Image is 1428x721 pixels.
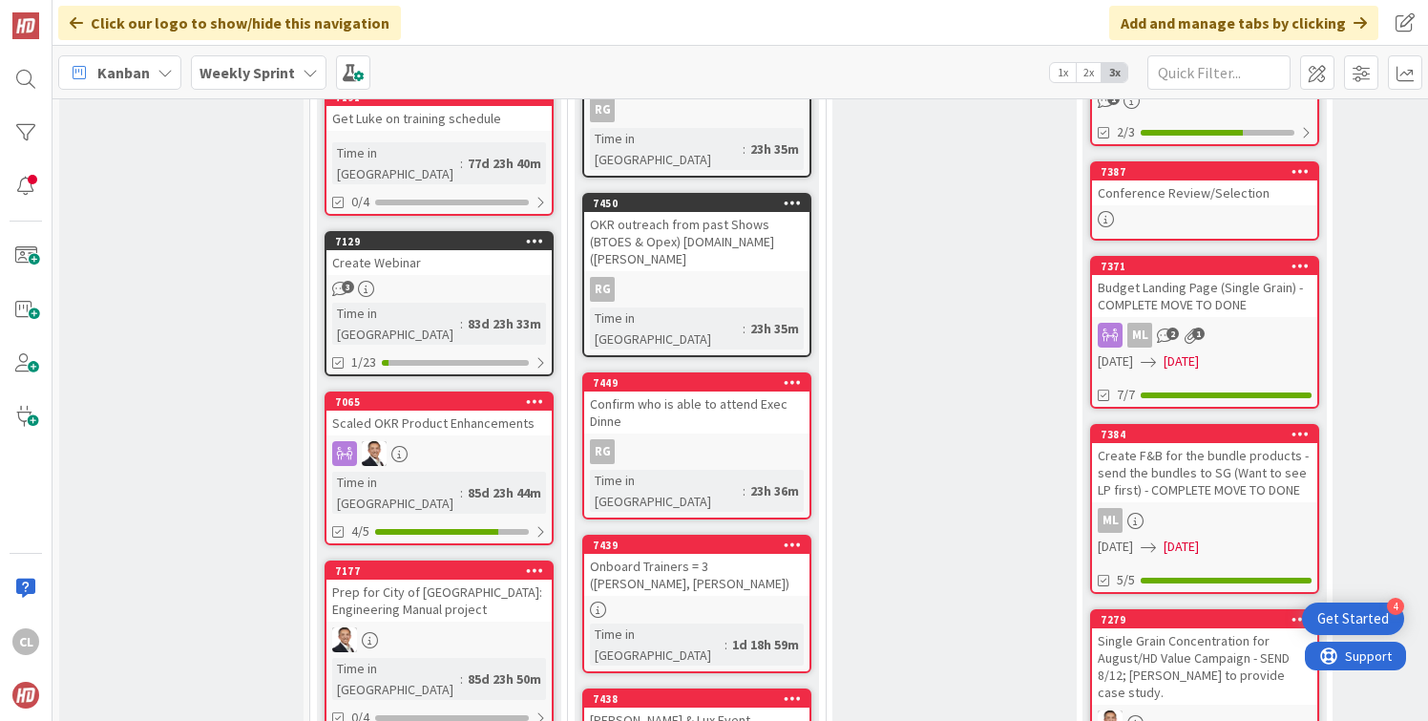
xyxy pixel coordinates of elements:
[584,212,809,271] div: OKR outreach from past Shows (BTOES & Opex) [DOMAIN_NAME] ([PERSON_NAME]
[1102,63,1127,82] span: 3x
[745,138,804,159] div: 23h 35m
[460,482,463,503] span: :
[584,374,809,434] div: 7449Confirm who is able to attend Exec Dinne
[326,411,552,435] div: Scaled OKR Product Enhancements
[584,537,809,596] div: 7439Onboard Trainers = 3 ([PERSON_NAME], [PERSON_NAME])
[582,193,811,357] a: 7450OKR outreach from past Shows (BTOES & Opex) [DOMAIN_NAME] ([PERSON_NAME]RGTime in [GEOGRAPHIC...
[1387,598,1404,615] div: 4
[332,472,460,514] div: Time in [GEOGRAPHIC_DATA]
[1302,603,1404,635] div: Open Get Started checklist, remaining modules: 4
[584,537,809,554] div: 7439
[342,281,354,293] span: 3
[1127,323,1152,348] div: ML
[463,313,546,334] div: 83d 23h 33m
[362,441,387,466] img: SL
[326,627,552,652] div: SL
[326,233,552,275] div: 7129Create Webinar
[326,393,552,435] div: 7065Scaled OKR Product Enhancements
[1109,6,1378,40] div: Add and manage tabs by clicking
[326,562,552,580] div: 7177
[326,106,552,131] div: Get Luke on training schedule
[326,250,552,275] div: Create Webinar
[593,692,809,706] div: 7438
[460,668,463,689] span: :
[590,439,615,464] div: RG
[584,690,809,708] div: 7438
[584,97,809,122] div: RG
[463,482,546,503] div: 85d 23h 44m
[1092,163,1317,180] div: 7387
[325,392,554,545] a: 7065Scaled OKR Product EnhancementsSLTime in [GEOGRAPHIC_DATA]:85d 23h 44m4/5
[40,3,87,26] span: Support
[1117,570,1135,590] span: 5/5
[1092,611,1317,628] div: 7279
[1090,424,1319,594] a: 7384Create F&B for the bundle products - send the bundles to SG (Want to see LP first) - COMPLETE...
[743,138,745,159] span: :
[1164,351,1199,371] span: [DATE]
[1101,165,1317,179] div: 7387
[326,89,552,131] div: 7191Get Luke on training schedule
[335,235,552,248] div: 7129
[1092,258,1317,275] div: 7371
[1101,613,1317,626] div: 7279
[1117,385,1135,405] span: 7/7
[1092,258,1317,317] div: 7371Budget Landing Page (Single Grain) - COMPLETE MOVE TO DONE
[590,307,743,350] div: Time in [GEOGRAPHIC_DATA]
[1092,275,1317,317] div: Budget Landing Page (Single Grain) - COMPLETE MOVE TO DONE
[593,376,809,390] div: 7449
[743,318,745,339] span: :
[727,634,804,655] div: 1d 18h 59m
[332,658,460,700] div: Time in [GEOGRAPHIC_DATA]
[745,318,804,339] div: 23h 35m
[97,61,150,84] span: Kanban
[1076,63,1102,82] span: 2x
[326,580,552,622] div: Prep for City of [GEOGRAPHIC_DATA]: Engineering Manual project
[351,192,369,212] span: 0/4
[1101,260,1317,273] div: 7371
[745,480,804,501] div: 23h 36m
[590,128,743,170] div: Time in [GEOGRAPHIC_DATA]
[593,539,809,552] div: 7439
[1166,328,1179,340] span: 2
[351,352,376,372] span: 1/23
[584,195,809,212] div: 7450
[1092,180,1317,205] div: Conference Review/Selection
[590,470,743,512] div: Time in [GEOGRAPHIC_DATA]
[199,63,295,82] b: Weekly Sprint
[326,562,552,622] div: 7177Prep for City of [GEOGRAPHIC_DATA]: Engineering Manual project
[325,87,554,216] a: 7191Get Luke on training scheduleTime in [GEOGRAPHIC_DATA]:77d 23h 40m0/4
[326,393,552,411] div: 7065
[584,374,809,392] div: 7449
[1092,426,1317,502] div: 7384Create F&B for the bundle products - send the bundles to SG (Want to see LP first) - COMPLETE...
[1092,323,1317,348] div: ML
[590,277,615,302] div: RG
[325,231,554,376] a: 7129Create WebinarTime in [GEOGRAPHIC_DATA]:83d 23h 33m1/23
[326,233,552,250] div: 7129
[1092,508,1317,533] div: ML
[460,313,463,334] span: :
[351,521,369,541] span: 4/5
[1092,163,1317,205] div: 7387Conference Review/Selection
[1092,426,1317,443] div: 7384
[326,441,552,466] div: SL
[1098,537,1133,557] span: [DATE]
[584,392,809,434] div: Confirm who is able to attend Exec Dinne
[1092,611,1317,705] div: 7279Single Grain Concentration for August/HD Value Campaign - SEND 8/12; [PERSON_NAME] to provide...
[58,6,401,40] div: Click our logo to show/hide this navigation
[1090,161,1319,241] a: 7387Conference Review/Selection
[582,372,811,520] a: 7449Confirm who is able to attend Exec DinneRGTime in [GEOGRAPHIC_DATA]:23h 36m
[1092,628,1317,705] div: Single Grain Concentration for August/HD Value Campaign - SEND 8/12; [PERSON_NAME] to provide cas...
[12,682,39,709] img: avatar
[1050,63,1076,82] span: 1x
[332,627,357,652] img: SL
[743,480,745,501] span: :
[1164,537,1199,557] span: [DATE]
[1317,609,1389,628] div: Get Started
[463,153,546,174] div: 77d 23h 40m
[1147,55,1291,90] input: Quick Filter...
[590,97,615,122] div: RG
[1107,93,1120,105] span: 1
[584,195,809,271] div: 7450OKR outreach from past Shows (BTOES & Opex) [DOMAIN_NAME] ([PERSON_NAME]
[1192,328,1205,340] span: 1
[332,142,460,184] div: Time in [GEOGRAPHIC_DATA]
